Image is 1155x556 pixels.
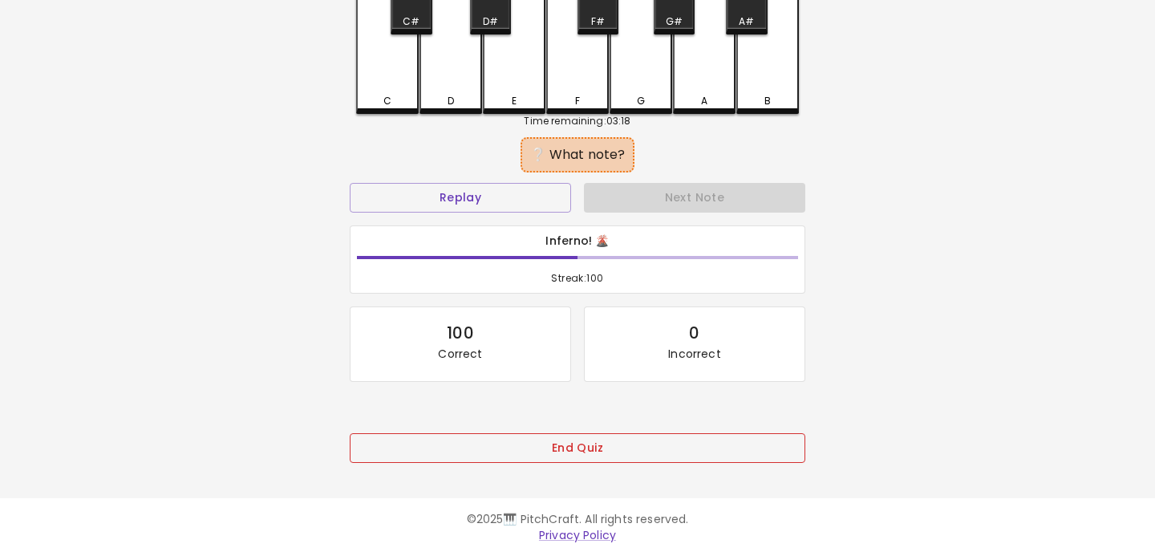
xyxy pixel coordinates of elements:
a: Privacy Policy [539,527,616,543]
div: C# [403,14,419,29]
div: 0 [689,320,699,346]
h6: Inferno! 🌋 [357,233,798,250]
p: © 2025 🎹 PitchCraft. All rights reserved. [115,511,1039,527]
p: Incorrect [668,346,720,362]
div: D [448,94,454,108]
div: E [512,94,517,108]
div: B [764,94,771,108]
div: G [637,94,645,108]
div: D# [483,14,498,29]
div: F# [591,14,605,29]
div: F [575,94,580,108]
div: G# [666,14,683,29]
div: ❔ What note? [529,145,626,164]
div: Time remaining: 03:18 [356,114,799,128]
button: End Quiz [350,433,805,463]
p: Correct [438,346,482,362]
span: Streak: 100 [357,270,798,286]
div: 100 [447,320,473,346]
div: A# [739,14,754,29]
div: C [383,94,391,108]
div: A [701,94,707,108]
button: Replay [350,183,571,213]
